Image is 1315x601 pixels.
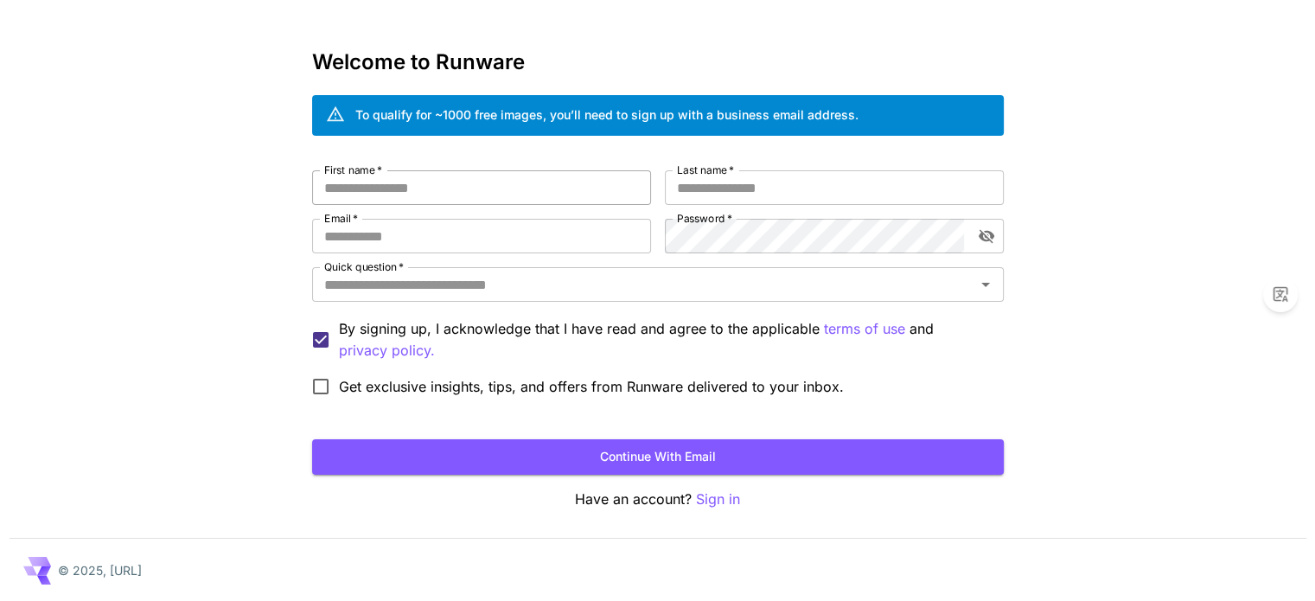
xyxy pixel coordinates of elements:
[696,489,740,510] button: Sign in
[312,439,1004,475] button: Continue with email
[339,318,990,361] p: By signing up, I acknowledge that I have read and agree to the applicable and
[312,489,1004,510] p: Have an account?
[324,259,404,274] label: Quick question
[339,376,844,397] span: Get exclusive insights, tips, and offers from Runware delivered to your inbox.
[677,211,732,226] label: Password
[971,221,1002,252] button: toggle password visibility
[824,318,905,340] p: terms of use
[339,340,435,361] button: By signing up, I acknowledge that I have read and agree to the applicable terms of use and
[824,318,905,340] button: By signing up, I acknowledge that I have read and agree to the applicable and privacy policy.
[324,211,358,226] label: Email
[339,340,435,361] p: privacy policy.
[58,561,142,579] p: © 2025, [URL]
[677,163,734,177] label: Last name
[973,272,998,297] button: Open
[312,50,1004,74] h3: Welcome to Runware
[355,105,859,124] div: To qualify for ~1000 free images, you’ll need to sign up with a business email address.
[324,163,382,177] label: First name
